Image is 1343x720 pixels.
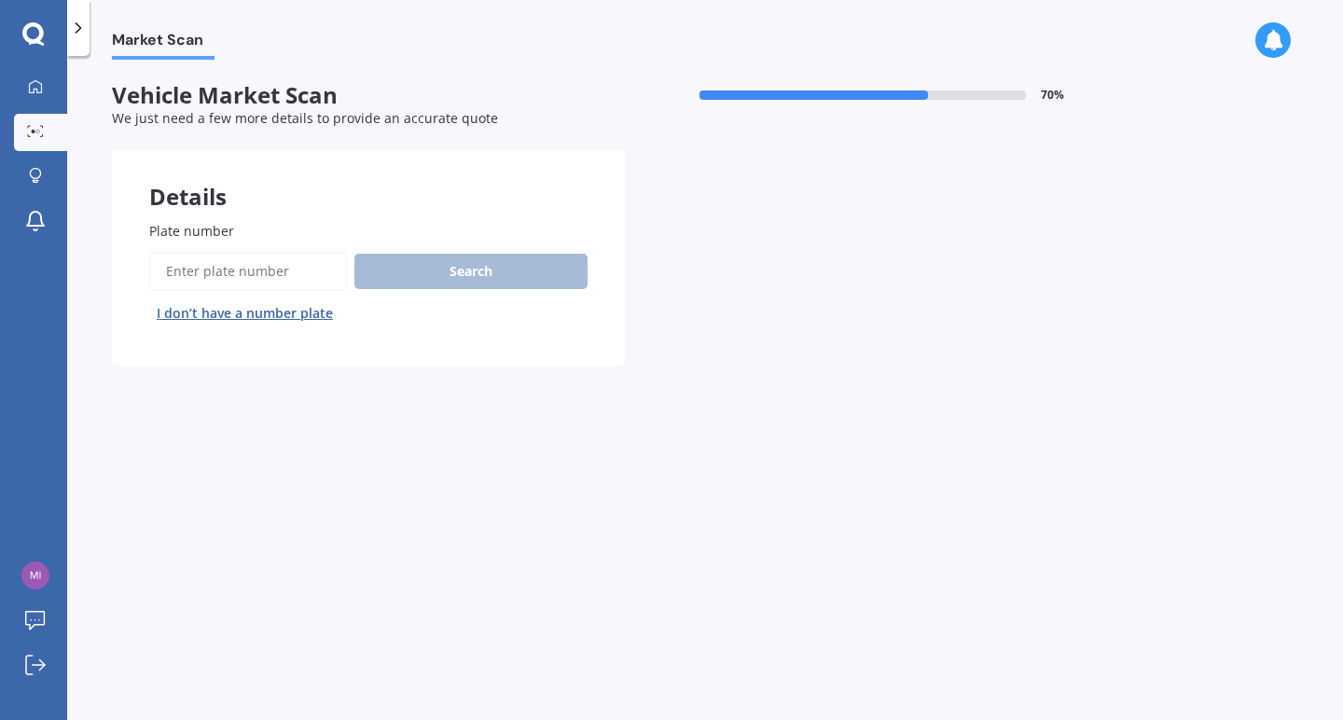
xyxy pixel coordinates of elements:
[112,109,498,127] span: We just need a few more details to provide an accurate quote
[149,298,340,328] button: I don’t have a number plate
[149,252,347,291] input: Enter plate number
[149,222,234,240] span: Plate number
[112,150,625,206] div: Details
[112,31,215,56] span: Market Scan
[1041,89,1064,102] span: 70 %
[21,561,49,589] img: b99471e5ddd09ae93ceec6d3fe3f03a1
[112,82,625,109] span: Vehicle Market Scan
